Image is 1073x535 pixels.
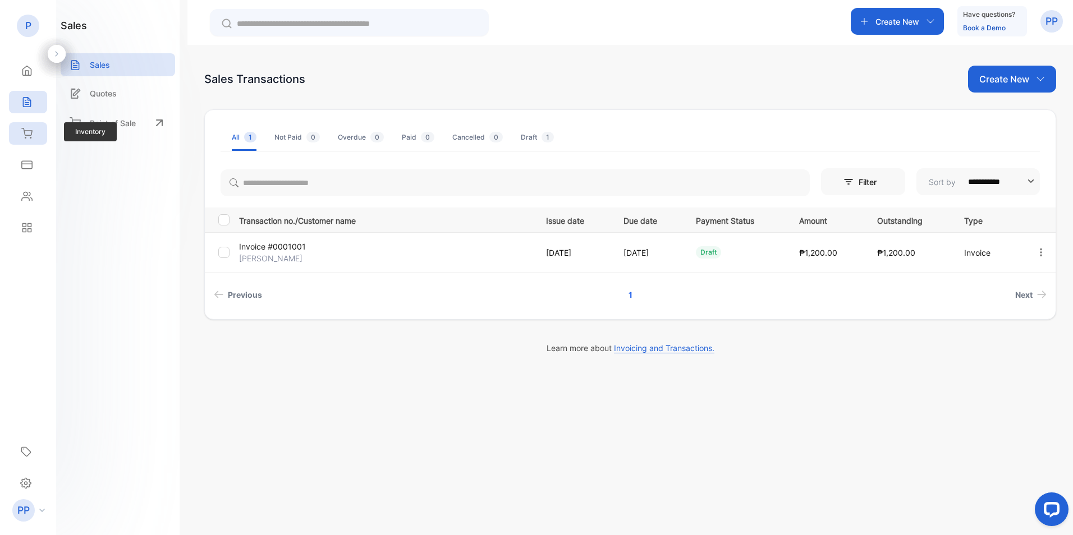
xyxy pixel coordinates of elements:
iframe: LiveChat chat widget [1026,488,1073,535]
a: Point of Sale [61,110,175,135]
a: Next page [1011,284,1051,305]
a: Sales [61,53,175,76]
p: Due date [623,213,672,227]
p: Invoice [964,247,1012,259]
span: Previous [228,289,262,301]
p: [DATE] [623,247,672,259]
span: Next [1015,289,1033,301]
span: 1 [542,132,554,142]
p: Create New [979,72,1029,86]
p: Transaction no./Customer name [239,213,532,227]
span: 0 [421,132,434,142]
p: Payment Status [696,213,776,227]
p: Outstanding [877,213,941,227]
div: All [232,132,256,142]
div: Cancelled [452,132,503,142]
span: Inventory [64,122,117,141]
button: PP [1040,8,1063,35]
div: draft [696,246,721,259]
span: 0 [489,132,503,142]
p: Quotes [90,87,117,99]
ul: Pagination [205,284,1056,305]
p: PP [17,503,30,518]
h1: sales [61,18,87,33]
button: Create New [851,8,944,35]
p: Have questions? [963,9,1015,20]
div: Draft [521,132,554,142]
a: Book a Demo [963,24,1006,32]
a: Page 1 is your current page [615,284,646,305]
p: Create New [875,16,919,27]
button: Sort by [916,168,1040,195]
p: Point of Sale [90,117,136,129]
p: Learn more about [204,342,1056,354]
div: Paid [402,132,434,142]
a: Previous page [209,284,267,305]
a: Quotes [61,82,175,105]
span: Invoicing and Transactions. [614,343,714,353]
p: Sales [90,59,110,71]
span: 1 [244,132,256,142]
p: Issue date [546,213,601,227]
p: Sort by [929,176,956,188]
span: ₱1,200.00 [799,248,837,257]
p: PP [1046,14,1058,29]
div: Not Paid [274,132,320,142]
span: 0 [306,132,320,142]
p: P [25,19,31,33]
span: 0 [370,132,384,142]
p: Amount [799,213,854,227]
span: ₱1,200.00 [877,248,915,257]
p: Invoice #0001001 [239,241,337,252]
button: Create New [968,66,1056,93]
div: Overdue [338,132,384,142]
p: [DATE] [546,247,601,259]
div: Sales Transactions [204,71,305,87]
p: [PERSON_NAME] [239,252,337,264]
p: Type [964,213,1012,227]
